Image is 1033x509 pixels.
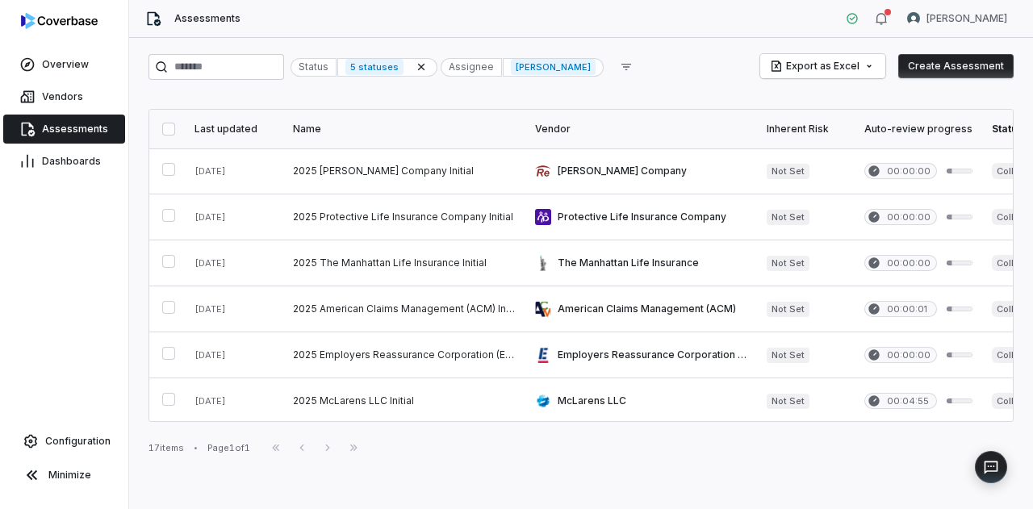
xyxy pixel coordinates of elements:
[898,54,1014,78] button: Create Assessment
[45,435,111,448] span: Configuration
[535,123,747,136] div: Vendor
[293,123,516,136] div: Name
[3,147,125,176] a: Dashboards
[897,6,1017,31] button: Brittany Durbin avatar[PERSON_NAME]
[194,442,198,453] div: •
[6,427,122,456] a: Configuration
[3,82,125,111] a: Vendors
[42,123,108,136] span: Assessments
[48,469,91,482] span: Minimize
[926,12,1007,25] span: [PERSON_NAME]
[6,459,122,491] button: Minimize
[441,58,502,77] div: Assignee
[767,123,845,136] div: Inherent Risk
[148,442,184,454] div: 17 items
[194,123,274,136] div: Last updated
[174,12,240,25] span: Assessments
[337,58,437,77] div: 5 statuses
[760,54,885,78] button: Export as Excel
[207,442,250,454] div: Page 1 of 1
[42,58,89,71] span: Overview
[3,115,125,144] a: Assessments
[42,155,101,168] span: Dashboards
[345,59,404,75] span: 5 statuses
[3,50,125,79] a: Overview
[503,58,603,77] div: [PERSON_NAME]
[907,12,920,25] img: Brittany Durbin avatar
[21,13,98,29] img: logo-D7KZi-bG.svg
[42,90,83,103] span: Vendors
[511,59,595,75] span: [PERSON_NAME]
[291,58,337,77] div: Status
[864,123,972,136] div: Auto-review progress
